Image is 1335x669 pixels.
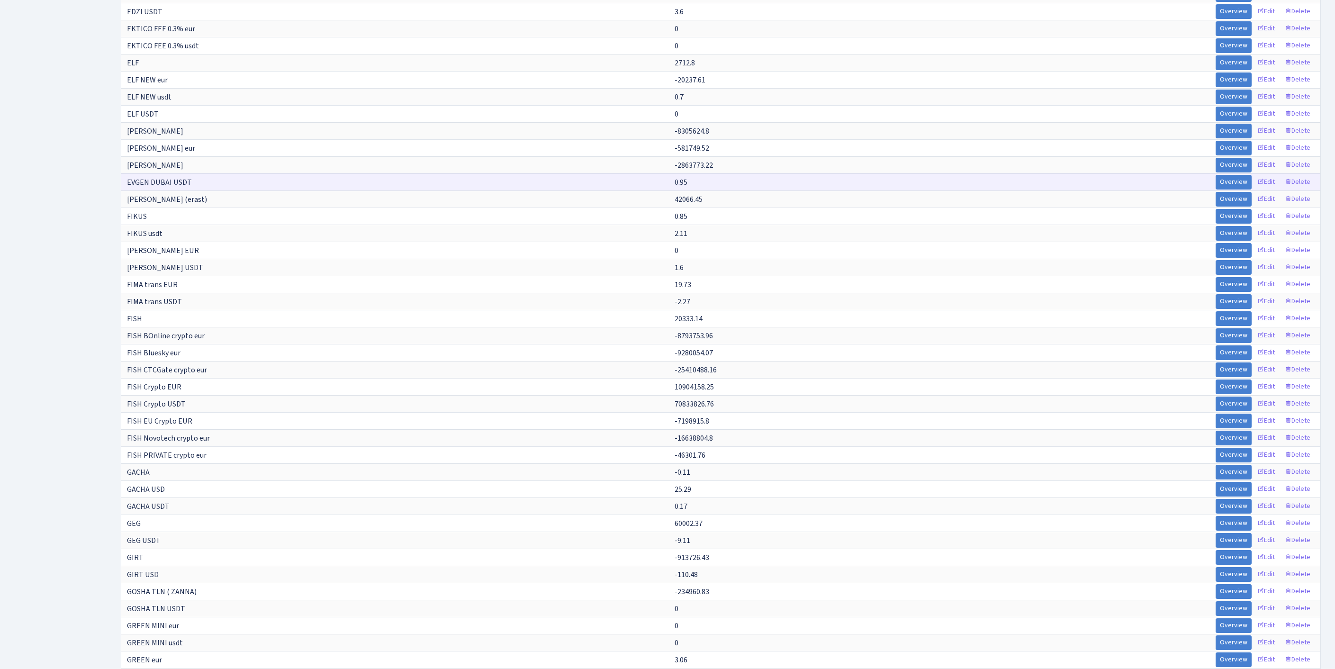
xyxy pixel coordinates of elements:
[1253,533,1279,548] a: Edit
[1253,124,1279,138] a: Edit
[675,24,678,34] span: 0
[127,262,203,273] span: [PERSON_NAME] USDT
[1216,345,1252,360] a: Overview
[1281,584,1315,599] a: Delete
[1216,294,1252,309] a: Overview
[127,280,178,290] span: FIMA trans EUR
[127,416,192,426] span: FISH EU Crypto EUR
[1281,652,1315,667] a: Delete
[675,399,714,409] span: 70833826.76
[127,655,162,665] span: GREEN eur
[1253,482,1279,497] a: Edit
[675,41,678,51] span: 0
[127,58,139,68] span: ELF
[1281,362,1315,377] a: Delete
[675,211,687,222] span: 0.85
[1281,499,1315,514] a: Delete
[1216,414,1252,428] a: Overview
[675,467,690,478] span: -0.11
[675,365,717,375] span: -25410488.16
[675,552,709,563] span: -913726.43
[675,177,687,188] span: 0.95
[127,467,150,478] span: GACHA
[1253,397,1279,411] a: Edit
[1253,294,1279,309] a: Edit
[675,92,684,102] span: 0.7
[127,518,141,529] span: GEG
[1216,516,1252,531] a: Overview
[675,58,695,68] span: 2712.8
[675,331,713,341] span: -8793753.96
[1253,499,1279,514] a: Edit
[127,75,168,85] span: ELF NEW eur
[1253,107,1279,121] a: Edit
[1281,38,1315,53] a: Delete
[1216,533,1252,548] a: Overview
[1281,243,1315,258] a: Delete
[675,604,678,614] span: 0
[1216,431,1252,445] a: Overview
[1253,4,1279,19] a: Edit
[1253,584,1279,599] a: Edit
[675,297,690,307] span: -2.27
[1281,158,1315,172] a: Delete
[127,109,159,119] span: ELF USDT
[1216,243,1252,258] a: Overview
[1216,107,1252,121] a: Overview
[127,177,192,188] span: EVGEN DUBAI USDT
[1216,482,1252,497] a: Overview
[127,160,183,171] span: [PERSON_NAME]
[127,24,195,34] span: EKTICO FEE 0.3% eur
[675,501,687,512] span: 0.17
[1216,226,1252,241] a: Overview
[675,416,709,426] span: -7198915.8
[127,638,183,648] span: GREEN MINI usdt
[1281,397,1315,411] a: Delete
[1253,141,1279,155] a: Edit
[1281,226,1315,241] a: Delete
[127,587,197,597] span: GOSHA TLN ( ZANNA)
[1253,550,1279,565] a: Edit
[675,382,714,392] span: 10904158.25
[127,501,170,512] span: GACHA USDT
[127,604,185,614] span: GOSHA TLN USDT
[1281,431,1315,445] a: Delete
[675,314,703,324] span: 20333.14
[1253,414,1279,428] a: Edit
[1281,294,1315,309] a: Delete
[1281,141,1315,155] a: Delete
[1253,635,1279,650] a: Edit
[1216,380,1252,394] a: Overview
[1281,550,1315,565] a: Delete
[1216,584,1252,599] a: Overview
[1253,209,1279,224] a: Edit
[127,570,159,580] span: GIRT USD
[1281,328,1315,343] a: Delete
[127,552,144,563] span: GIRT
[127,331,205,341] span: FISH BOnline crypto eur
[675,194,703,205] span: 42066.45
[1281,516,1315,531] a: Delete
[1216,635,1252,650] a: Overview
[127,41,199,51] span: EKTICO FEE 0.3% usdt
[1281,414,1315,428] a: Delete
[1253,72,1279,87] a: Edit
[675,518,703,529] span: 60002.37
[1281,209,1315,224] a: Delete
[675,450,705,461] span: -46301.76
[127,450,207,461] span: FISH PRIVATE crypto eur
[1281,311,1315,326] a: Delete
[1253,243,1279,258] a: Edit
[675,484,691,495] span: 25.29
[127,365,207,375] span: FISH CTCGate crypto eur
[1216,55,1252,70] a: Overview
[127,126,183,136] span: [PERSON_NAME]
[675,535,690,546] span: -9.11
[127,382,181,392] span: FISH Crypto EUR
[675,433,713,443] span: -16638804.8
[675,587,709,597] span: -234960.83
[127,211,147,222] span: FIKUS
[1281,567,1315,582] a: Delete
[1253,362,1279,377] a: Edit
[1216,38,1252,53] a: Overview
